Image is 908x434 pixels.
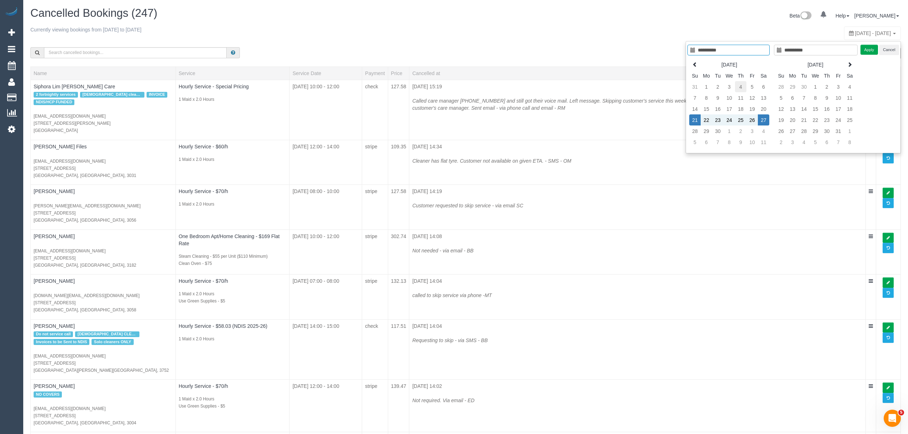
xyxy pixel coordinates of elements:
td: 25 [735,114,746,125]
small: [DOMAIN_NAME][EMAIL_ADDRESS][DOMAIN_NAME] [STREET_ADDRESS] [GEOGRAPHIC_DATA], [GEOGRAPHIC_DATA], ... [34,293,140,312]
td: 16 [712,103,724,114]
a: Hourly Service - Special Pricing [179,84,249,89]
td: 29 [787,81,798,92]
th: Tu [798,70,810,81]
a: Hourly Service - $58.03 (NDIS 2025-26) [179,323,267,329]
a: Help [835,13,849,19]
td: 9 [821,92,833,103]
td: 31 [833,125,844,137]
button: Apply [860,45,878,55]
td: [DATE] 14:02 [409,380,865,432]
td: 2 [821,81,833,92]
th: Mo [787,70,798,81]
td: [DATE] 10:00 - 12:00 [290,230,362,275]
th: Th [821,70,833,81]
td: 16 [821,103,833,114]
span: [DEMOGRAPHIC_DATA] CLEANER ONLY [75,331,139,337]
td: stripe [362,230,388,275]
td: 2 [712,81,724,92]
i: Requesting to skip - via SMS - BB [412,337,488,343]
td: 4 [735,81,746,92]
td: 29 [701,125,712,137]
p: Currently viewing bookings from [DATE] to [DATE] [30,26,538,33]
td: 21 [798,114,810,125]
small: [EMAIL_ADDRESS][DOMAIN_NAME] [STREET_ADDRESS] [GEOGRAPHIC_DATA], [GEOGRAPHIC_DATA], 3031 [34,159,136,178]
a: One Bedroom Apt/Home Cleaning - $169 Flat Rate [179,233,280,246]
a: Automaid Logo [4,7,19,17]
td: 31 [689,81,701,92]
td: 127.58 [388,185,409,230]
a: Beta [790,13,812,19]
td: [DATE] 14:19 [409,185,865,230]
td: check [362,319,388,379]
small: [EMAIL_ADDRESS][DOMAIN_NAME] [STREET_ADDRESS] [GEOGRAPHIC_DATA], [GEOGRAPHIC_DATA], 3004 [34,406,136,425]
td: stripe [362,380,388,432]
td: 2 [735,125,746,137]
td: 8 [701,92,712,103]
small: Clean Oven - $75 [179,261,212,266]
td: 3 [724,81,735,92]
small: [EMAIL_ADDRESS][DOMAIN_NAME] [STREET_ADDRESS] [GEOGRAPHIC_DATA], [GEOGRAPHIC_DATA], 3182 [34,248,136,268]
th: Tu [712,70,724,81]
th: Name [31,66,176,80]
small: 1 Maid x 2.0 Hours [179,97,214,102]
td: 6 [787,92,798,103]
th: We [724,70,735,81]
td: 15 [701,103,712,114]
td: 28 [798,125,810,137]
td: [DATE] 14:04 [409,275,865,320]
small: 1 Maid x 2.0 Hours [179,291,214,296]
small: Steam Cleaning - $55 per Unit ($110 Minimum) [179,254,268,259]
input: Search cancelled bookings... [44,47,227,58]
th: Fr [833,70,844,81]
td: 11 [758,137,769,148]
td: 4 [758,125,769,137]
td: 132.13 [388,275,409,320]
small: Use Green Supplies - $5 [179,299,225,304]
td: 17 [724,103,735,114]
small: [EMAIL_ADDRESS][DOMAIN_NAME] [STREET_ADDRESS] [GEOGRAPHIC_DATA][PERSON_NAME][GEOGRAPHIC_DATA], 3752 [34,354,169,373]
td: 23 [712,114,724,125]
div: You can only view 1 year of bookings [844,26,901,40]
td: [DATE] 07:00 - 08:00 [290,275,362,320]
td: [DATE] 15:19 [409,80,865,140]
th: Su [775,70,787,81]
td: 3 [833,81,844,92]
th: Fr [746,70,758,81]
small: 1 Maid x 2.0 Hours [179,157,214,162]
th: Sa [844,70,855,81]
th: Mo [701,70,712,81]
th: Su [689,70,701,81]
a: Hourly Service - $70/h [179,188,228,194]
td: 19 [775,114,787,125]
td: 3 [787,137,798,148]
i: Cleaner has flat tyre. Customer not available on given ETA. - SMS - OM [412,158,571,164]
td: 2 [775,137,787,148]
td: 3 [746,125,758,137]
td: 19 [746,103,758,114]
td: 6 [821,137,833,148]
td: 13 [758,92,769,103]
td: 13 [787,103,798,114]
td: [DATE] 14:00 - 15:00 [290,319,362,379]
td: 26 [746,114,758,125]
td: 302.74 [388,230,409,275]
span: 5 [898,410,904,415]
td: 127.58 [388,80,409,140]
td: 18 [735,103,746,114]
td: [DATE] 12:00 - 14:00 [290,380,362,432]
a: [PERSON_NAME] [34,383,75,389]
span: [DEMOGRAPHIC_DATA] cleaner preferred [80,92,144,98]
td: 12 [775,103,787,114]
a: [PERSON_NAME] [854,13,899,19]
td: 25 [844,114,855,125]
span: Cancelled Bookings (247) [30,7,157,19]
td: 8 [844,137,855,148]
td: [DATE] 14:08 [409,230,865,275]
td: 30 [821,125,833,137]
td: 9 [712,92,724,103]
span: NO COVERS [34,391,62,397]
td: 5 [746,81,758,92]
td: 30 [798,81,810,92]
td: 8 [724,137,735,148]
